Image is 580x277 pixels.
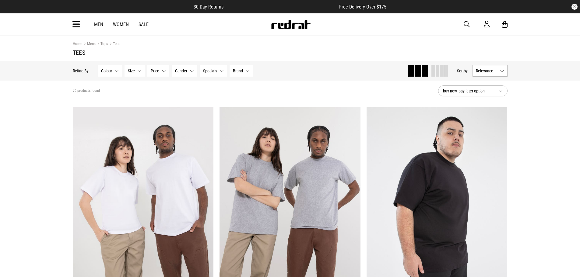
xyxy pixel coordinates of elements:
[203,68,217,73] span: Specials
[151,68,159,73] span: Price
[139,22,149,27] a: Sale
[73,49,508,56] h1: Tees
[73,68,89,73] p: Refine By
[438,85,508,96] button: buy now, pay later option
[175,68,187,73] span: Gender
[194,4,223,10] span: 30 Day Returns
[94,22,103,27] a: Men
[125,65,145,77] button: Size
[101,68,112,73] span: Colour
[82,41,96,47] a: Mens
[172,65,197,77] button: Gender
[113,22,129,27] a: Women
[457,67,468,74] button: Sortby
[339,4,386,10] span: Free Delivery Over $175
[476,68,497,73] span: Relevance
[73,88,100,93] span: 76 products found
[236,4,327,10] iframe: Customer reviews powered by Trustpilot
[464,68,468,73] span: by
[443,87,494,95] span: buy now, pay later option
[230,65,253,77] button: Brand
[108,41,120,47] a: Tees
[96,41,108,47] a: Tops
[98,65,122,77] button: Colour
[200,65,227,77] button: Specials
[473,65,508,77] button: Relevance
[271,20,311,29] img: Redrat logo
[147,65,169,77] button: Price
[73,41,82,46] a: Home
[233,68,243,73] span: Brand
[128,68,135,73] span: Size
